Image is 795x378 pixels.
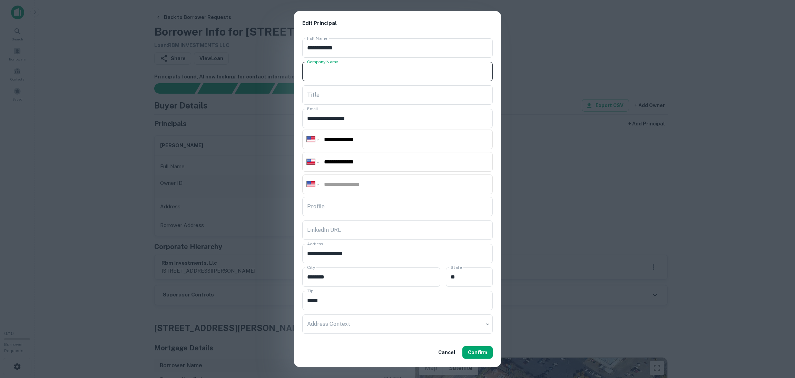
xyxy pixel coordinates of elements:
label: State [451,264,462,270]
div: ​ [302,314,493,334]
iframe: Chat Widget [760,323,795,356]
label: Full Name [307,35,327,41]
h2: Edit Principal [294,11,501,36]
label: Email [307,106,318,112]
label: Address [307,241,323,247]
label: Zip [307,288,313,294]
label: City [307,264,315,270]
label: Company Name [307,59,338,65]
button: Confirm [462,346,493,359]
button: Cancel [435,346,458,359]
